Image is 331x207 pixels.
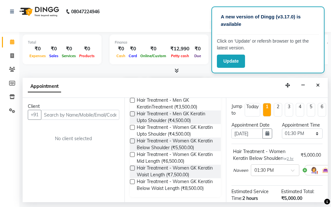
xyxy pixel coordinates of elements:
span: ₹5,000.00 [281,195,302,201]
li: 3 [285,103,293,117]
span: Hair Treatment - Men GK Keratin Upto Shoulder (₹4,500.00) [137,110,216,124]
span: Petty cash [169,54,191,58]
li: 5 [307,103,315,117]
span: Estimated Total: [281,189,314,194]
span: Hair Treatment - Women GK Keratin Below Waist Length (₹8,500.00) [137,178,216,192]
li: 6 [318,103,326,117]
span: Card [127,54,139,58]
div: Hair Treatment - Women Keratin Below Shoulder [233,148,298,162]
span: Due [193,54,203,58]
span: Hair Treatment - Women GK Keratin Mid Length (₹6,500.00) [137,151,216,165]
p: Click on ‘Update’ or refersh browser to get the latest version. [217,38,319,51]
span: Expenses [28,54,48,58]
li: 2 [274,103,282,117]
span: 2 hr [287,156,294,161]
div: Appointment Time [282,122,323,129]
div: Finance [115,40,203,45]
span: Sales [48,54,60,58]
div: Appointment Date [231,122,272,129]
span: Online/Custom [139,54,168,58]
b: 08047224946 [71,3,100,21]
div: ₹0 [192,45,203,53]
img: Hairdresser.png [310,166,318,174]
div: ₹0 [48,45,60,53]
small: for [282,156,294,161]
button: Update [217,55,245,68]
span: Estimated Service Time: [231,189,269,201]
div: Today [246,103,259,110]
li: 1 [263,103,271,117]
span: Hair Treatment - Women GK Keratin Below Shoulder (₹5,500.00) [137,138,216,151]
div: ₹0 [78,45,96,53]
span: Hair Treatment - Women GK Keratin Upto Shoulder (₹4,500.00) [137,124,216,138]
span: Hair Treatment - Women GK Keratin Waist Length (₹7,500.00) [137,165,216,178]
p: A new version of Dingg (v3.17.0) is available [221,13,315,28]
div: ₹0 [139,45,168,53]
div: Total [28,40,96,45]
div: Client [28,103,119,110]
span: Cash [115,54,127,58]
div: ₹0 [115,45,127,53]
div: ₹0 [28,45,48,53]
input: yyyy-mm-dd [231,129,263,139]
span: Naveen [233,167,248,174]
span: 2 hours [242,195,258,201]
button: +91 [28,110,41,120]
div: No client selected [43,135,104,142]
li: 4 [296,103,304,117]
div: ₹5,000.00 [301,152,321,159]
input: Search by Name/Mobile/Email/Code [41,110,119,120]
button: Close [313,80,323,90]
span: Appointment [28,81,61,92]
span: Products [78,54,96,58]
span: Hair Treatment - Men GK KeratinTreatment (₹3,500.00) [137,97,216,110]
span: Services [60,54,78,58]
img: Interior.png [322,166,329,174]
div: ₹12,990 [168,45,192,53]
img: logo [16,3,61,21]
div: ₹0 [127,45,139,53]
div: Jump to [231,103,242,117]
div: ₹0 [60,45,78,53]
